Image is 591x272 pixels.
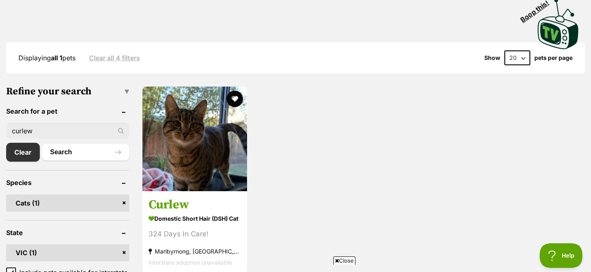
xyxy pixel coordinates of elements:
[227,91,243,107] button: favourite
[89,54,140,62] a: Clear all 4 filters
[6,123,129,139] input: Toby
[6,179,129,186] header: Species
[6,229,129,236] header: State
[149,246,241,257] strong: Maribyrnong, [GEOGRAPHIC_DATA]
[6,194,129,212] a: Cats (1)
[484,55,500,61] span: Show
[149,213,241,225] strong: Domestic Short Hair (DSH) Cat
[6,107,129,115] header: Search for a pet
[42,144,129,160] button: Search
[149,259,232,266] span: Interstate adoption unavailable
[540,243,583,268] iframe: Help Scout Beacon - Open
[149,229,241,240] div: 324 Days In Care!
[6,244,129,261] a: VIC (1)
[142,87,247,191] img: Curlew - Domestic Short Hair (DSH) Cat
[18,54,76,62] span: Displaying pets
[333,256,355,265] span: Close
[149,197,241,213] h3: Curlew
[6,143,40,162] a: Clear
[6,86,129,97] h3: Refine your search
[51,54,62,62] strong: all 1
[534,55,573,61] label: pets per page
